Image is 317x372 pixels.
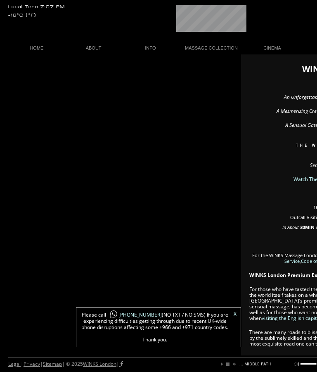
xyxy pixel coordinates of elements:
span: 30 [300,224,305,230]
strong: MIN [305,224,315,230]
a: CINEMA [244,43,301,54]
a: X [234,312,237,317]
a: INFO [122,43,179,54]
span: Please call (NO TXT / NO SMS) if you are experiencing difficulties getting through due to recent ... [80,312,229,343]
a: play [220,362,225,367]
a: next [231,362,236,367]
div: | | | © 2025 | [8,358,123,371]
a: WINKS London [83,360,116,367]
a: Privacy [24,360,40,367]
a: HOME [8,43,65,54]
div: -18°C (°F) [8,13,36,18]
a: stop [225,362,230,367]
a: [PHONE_NUMBER] [106,311,162,318]
a: mute [294,362,299,367]
a: Legal [8,360,21,367]
img: whatsapp-icon1.png [109,310,118,319]
a: MASSAGE COLLECTION [179,43,244,54]
em: In About [282,224,299,230]
a: Sitemap [43,360,62,367]
div: Local Time 7:07 PM [8,5,65,10]
a: ABOUT [65,43,122,54]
